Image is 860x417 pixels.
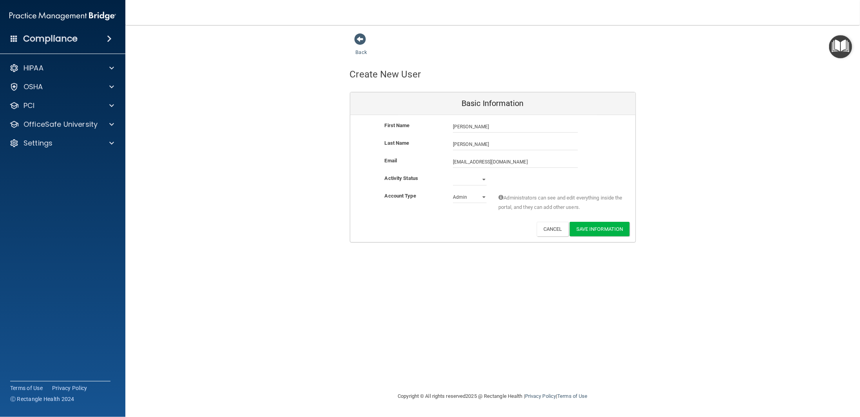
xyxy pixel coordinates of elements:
[10,395,74,403] span: Ⓒ Rectangle Health 2024
[9,120,114,129] a: OfficeSafe University
[9,138,114,148] a: Settings
[570,222,630,236] button: Save Information
[498,193,623,212] span: Administrators can see and edit everything inside the portal, and they can add other users.
[24,101,34,110] p: PCI
[385,140,409,146] b: Last Name
[385,175,418,181] b: Activity Status
[10,384,43,392] a: Terms of Use
[829,35,852,58] button: Open Resource Center
[350,69,421,79] h4: Create New User
[24,120,98,129] p: OfficeSafe University
[24,82,43,92] p: OSHA
[9,82,114,92] a: OSHA
[356,40,367,55] a: Back
[350,92,635,115] div: Basic Information
[385,122,410,128] b: First Name
[385,193,416,199] b: Account Type
[724,362,851,393] iframe: Drift Widget Chat Controller
[9,101,114,110] a: PCI
[525,393,556,399] a: Privacy Policy
[23,33,78,44] h4: Compliance
[9,8,116,24] img: PMB logo
[385,158,397,164] b: Email
[350,384,636,409] div: Copyright © All rights reserved 2025 @ Rectangle Health | |
[24,138,53,148] p: Settings
[537,222,569,236] button: Cancel
[24,63,43,73] p: HIPAA
[557,393,587,399] a: Terms of Use
[52,384,87,392] a: Privacy Policy
[9,63,114,73] a: HIPAA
